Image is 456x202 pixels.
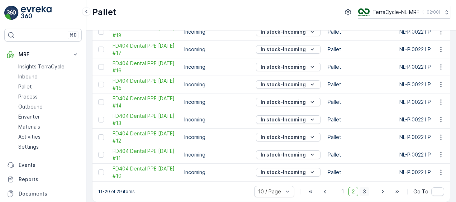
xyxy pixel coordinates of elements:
p: Pallet [92,6,117,18]
p: Incoming [184,151,249,158]
p: Outbound [18,103,43,110]
p: In stock-Incoming [261,63,306,71]
div: Toggle Row Selected [98,47,104,52]
a: FD404 Dental PPE 27.05.24 #12 [113,130,177,144]
span: FD404 Dental PPE [DATE] #13 [113,112,177,127]
p: Incoming [184,63,249,71]
p: Events [19,162,79,169]
span: Pallet [38,165,52,171]
span: FD404 Dental PPE [DATE] #16 [113,60,177,74]
p: Inbound [18,73,38,80]
span: FD404 Dental PPE [DATE] #17 [113,42,177,57]
p: Incoming [184,28,249,35]
p: Pallet [328,116,392,123]
span: FD404 Dental PPE [DATE] #14 [113,95,177,109]
span: 98 [42,129,48,135]
a: FD404 Dental PPE 27.05.24 #11 [113,148,177,162]
p: Incoming [184,98,249,106]
span: 30 [40,153,47,159]
p: In stock-Incoming [261,46,306,53]
img: logo [4,6,19,20]
p: In stock-Incoming [261,134,306,141]
span: Material : [6,177,30,183]
p: In stock-Incoming [261,151,306,158]
a: Materials [15,122,82,132]
a: Pallet [15,82,82,92]
p: Process [18,93,38,100]
span: NL-PI0022 I PBM [30,177,72,183]
span: Net Weight : [6,141,38,147]
span: 3 [360,187,369,196]
p: ( +02:00 ) [422,9,440,15]
div: Toggle Row Selected [98,99,104,105]
p: In stock-Incoming [261,28,306,35]
a: Insights TerraCycle [15,62,82,72]
span: FD404 Dental PPE [DATE] #21 [24,117,97,124]
p: Materials [18,123,40,130]
a: FD404 Dental PPE 27.05.24 #13 [113,112,177,127]
p: Pallet [18,83,32,90]
button: MRF [4,47,82,62]
button: In stock-Incoming [256,63,320,71]
p: ⌘B [70,32,77,38]
p: Incoming [184,169,249,176]
span: 1 [338,187,347,196]
p: Pallet [328,46,392,53]
span: FD404 Dental PPE [DATE] #15 [113,77,177,92]
span: 2 [348,187,358,196]
a: Envanter [15,112,82,122]
a: Inbound [15,72,82,82]
p: Envanter [18,113,40,120]
p: Pallet [328,169,392,176]
p: Pallet [328,98,392,106]
img: TC_v739CUj.png [358,8,370,16]
p: Pallet [328,151,392,158]
span: FD404 Dental PPE [DATE] #10 [113,165,177,179]
p: Pallet [328,28,392,35]
button: In stock-Incoming [256,168,320,177]
button: In stock-Incoming [256,28,320,36]
a: FD404 Dental PPE 27.05.24 #15 [113,77,177,92]
a: FD404 Dental PPE 27.05.24 #17 [113,42,177,57]
a: FD404 Dental PPE 27.05.24 #16 [113,60,177,74]
p: TerraCycle-NL-MRF [372,9,419,16]
a: Events [4,158,82,172]
a: Activities [15,132,82,142]
div: Toggle Row Selected [98,117,104,122]
button: In stock-Incoming [256,150,320,159]
p: Pallet [328,63,392,71]
p: Pallet [328,134,392,141]
p: Settings [18,143,39,150]
button: In stock-Incoming [256,45,320,54]
a: Reports [4,172,82,187]
span: Total Weight : [6,129,42,135]
p: Reports [19,176,79,183]
span: Tare Weight : [6,153,40,159]
p: 11-20 of 29 items [98,189,135,194]
span: 68 [38,141,44,147]
span: Asset Type : [6,165,38,171]
div: Toggle Row Selected [98,29,104,35]
span: Go To [413,188,428,195]
div: Toggle Row Selected [98,134,104,140]
a: Settings [15,142,82,152]
p: In stock-Incoming [261,169,306,176]
p: MRF [19,51,67,58]
span: Name : [6,117,24,124]
div: Toggle Row Selected [98,169,104,175]
div: Toggle Row Selected [98,64,104,70]
p: Documents [19,190,79,197]
button: In stock-Incoming [256,115,320,124]
a: Outbound [15,102,82,112]
span: FD404 Dental PPE [DATE] #18 [113,25,177,39]
p: Incoming [184,116,249,123]
button: In stock-Incoming [256,133,320,141]
span: FD404 Dental PPE [DATE] #11 [113,148,177,162]
p: Incoming [184,134,249,141]
a: FD404 Dental PPE 27.05.24 #10 [113,165,177,179]
p: Incoming [184,46,249,53]
p: In stock-Incoming [261,81,306,88]
button: In stock-Incoming [256,80,320,89]
p: FD404 Dental PPE [DATE] #21 [185,6,270,15]
a: Documents [4,187,82,201]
